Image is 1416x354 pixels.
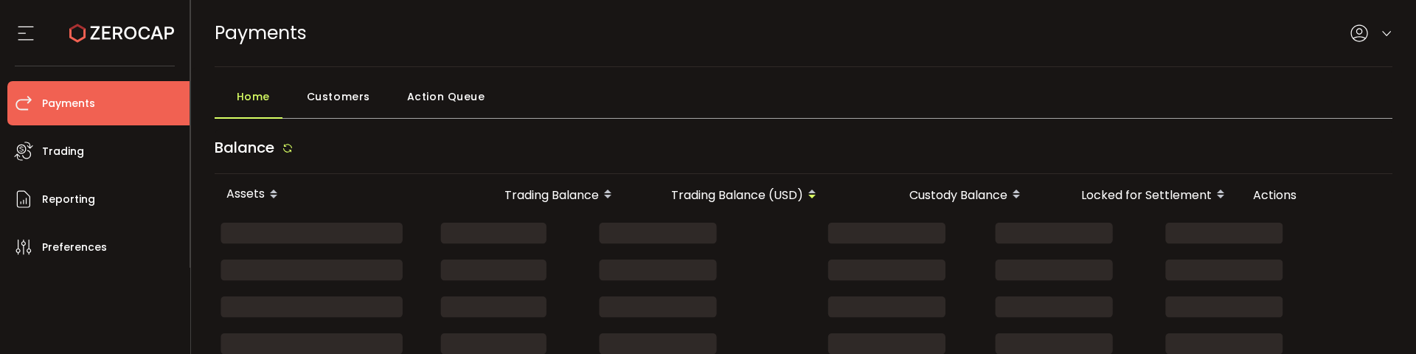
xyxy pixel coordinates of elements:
[42,93,95,114] span: Payments
[1037,182,1241,207] div: Locked for Settlement
[42,141,84,162] span: Trading
[833,182,1037,207] div: Custody Balance
[307,82,370,111] span: Customers
[215,137,274,158] span: Balance
[628,182,833,207] div: Trading Balance (USD)
[42,237,107,258] span: Preferences
[42,189,95,210] span: Reporting
[237,82,270,111] span: Home
[407,82,485,111] span: Action Queue
[215,20,307,46] span: Payments
[215,182,443,207] div: Assets
[1241,187,1389,204] div: Actions
[443,182,628,207] div: Trading Balance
